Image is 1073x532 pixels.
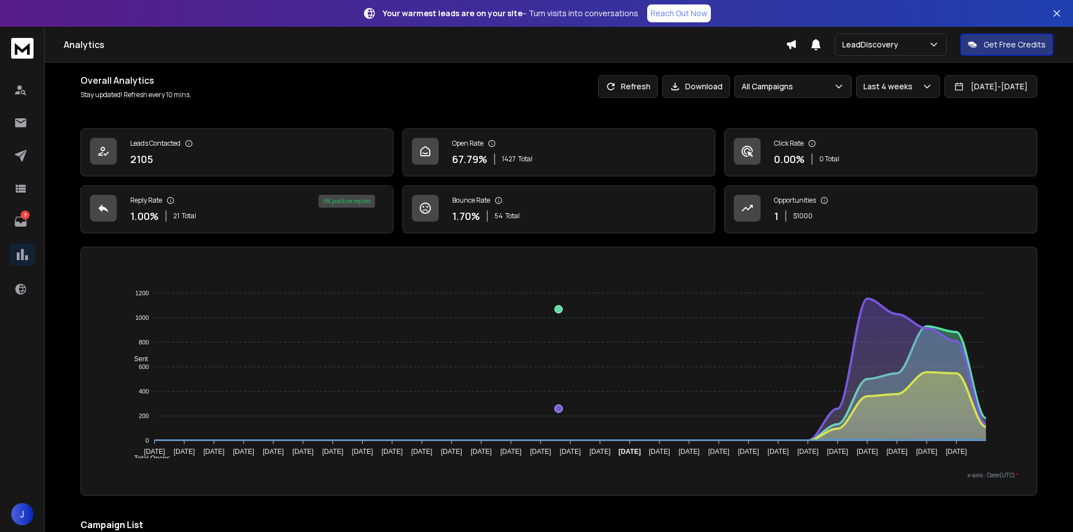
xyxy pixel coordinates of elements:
[11,503,34,525] button: J
[441,448,462,456] tspan: [DATE]
[662,75,730,98] button: Download
[135,290,149,296] tspan: 1200
[886,448,908,456] tspan: [DATE]
[793,212,813,221] p: $ 1000
[130,196,162,205] p: Reply Rate
[842,39,903,50] p: LeadDiscovery
[742,81,797,92] p: All Campaigns
[621,81,651,92] p: Refresh
[518,155,533,164] span: Total
[383,8,523,18] strong: Your warmest leads are on your site
[946,448,967,456] tspan: [DATE]
[293,448,314,456] tspan: [DATE]
[452,208,480,224] p: 1.70 %
[560,448,581,456] tspan: [DATE]
[144,448,165,456] tspan: [DATE]
[495,212,503,221] span: 54
[139,388,149,395] tspan: 400
[984,39,1046,50] p: Get Free Credits
[590,448,611,456] tspan: [DATE]
[505,212,520,221] span: Total
[135,314,149,321] tspan: 1000
[651,8,708,19] p: Reach Out Now
[402,185,715,233] a: Bounce Rate1.70%54Total
[382,448,403,456] tspan: [DATE]
[724,185,1037,233] a: Opportunities1$1000
[80,90,191,99] p: Stay updated! Refresh every 10 mins.
[452,151,487,167] p: 67.79 %
[738,448,759,456] tspan: [DATE]
[471,448,492,456] tspan: [DATE]
[10,210,32,233] a: 3
[774,208,778,224] p: 1
[383,8,638,19] p: – Turn visits into conversations
[678,448,700,456] tspan: [DATE]
[126,454,170,462] span: Total Opens
[863,81,917,92] p: Last 4 weeks
[709,448,730,456] tspan: [DATE]
[724,128,1037,176] a: Click Rate0.00%0 Total
[130,151,153,167] p: 2105
[774,139,804,148] p: Click Rate
[402,128,715,176] a: Open Rate67.79%1427Total
[21,210,30,219] p: 3
[352,448,373,456] tspan: [DATE]
[944,75,1037,98] button: [DATE]-[DATE]
[126,355,148,363] span: Sent
[11,38,34,59] img: logo
[80,74,191,87] h1: Overall Analytics
[80,128,393,176] a: Leads Contacted2105
[797,448,819,456] tspan: [DATE]
[502,155,516,164] span: 1427
[139,363,149,370] tspan: 600
[130,208,159,224] p: 1.00 %
[173,212,179,221] span: 21
[411,448,433,456] tspan: [DATE]
[233,448,254,456] tspan: [DATE]
[203,448,225,456] tspan: [DATE]
[263,448,284,456] tspan: [DATE]
[322,448,344,456] tspan: [DATE]
[530,448,552,456] tspan: [DATE]
[857,448,878,456] tspan: [DATE]
[139,413,149,419] tspan: 200
[182,212,196,221] span: Total
[619,448,641,456] tspan: [DATE]
[501,448,522,456] tspan: [DATE]
[768,448,789,456] tspan: [DATE]
[80,185,393,233] a: Reply Rate1.00%21Total5% positive replies
[917,448,938,456] tspan: [DATE]
[649,448,670,456] tspan: [DATE]
[452,139,483,148] p: Open Rate
[80,518,1037,531] h2: Campaign List
[819,155,839,164] p: 0 Total
[598,75,658,98] button: Refresh
[130,139,181,148] p: Leads Contacted
[452,196,490,205] p: Bounce Rate
[647,4,711,22] a: Reach Out Now
[685,81,723,92] p: Download
[774,196,816,205] p: Opportunities
[960,33,1053,56] button: Get Free Credits
[319,195,375,208] div: 5 % positive replies
[174,448,195,456] tspan: [DATE]
[146,437,149,444] tspan: 0
[64,38,786,51] h1: Analytics
[774,151,805,167] p: 0.00 %
[99,471,1019,480] p: x-axis : Date(UTC)
[827,448,848,456] tspan: [DATE]
[139,339,149,346] tspan: 800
